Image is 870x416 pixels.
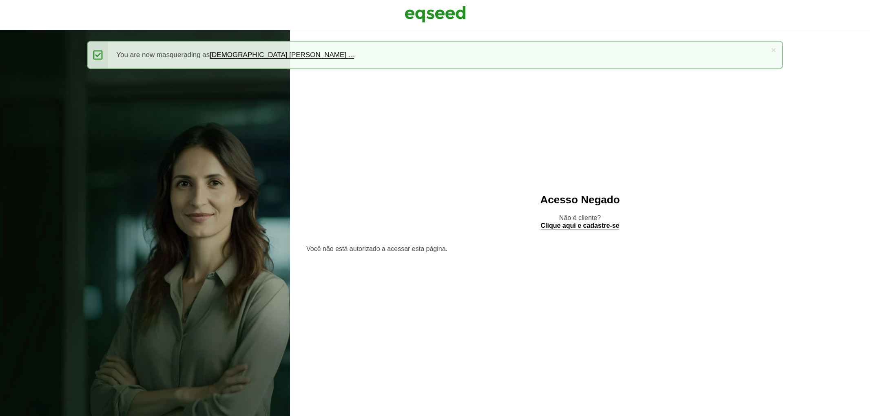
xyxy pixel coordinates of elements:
[541,222,620,229] a: Clique aqui e cadastre-se
[771,46,776,54] a: ×
[306,194,854,206] h2: Acesso Negado
[87,41,783,69] div: You are now masquerading as .
[405,4,466,24] img: EqSeed Logo
[306,246,854,252] section: Você não está autorizado a acessar esta página.
[210,51,354,59] a: [DEMOGRAPHIC_DATA] [PERSON_NAME] ...
[306,214,854,229] p: Não é cliente?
